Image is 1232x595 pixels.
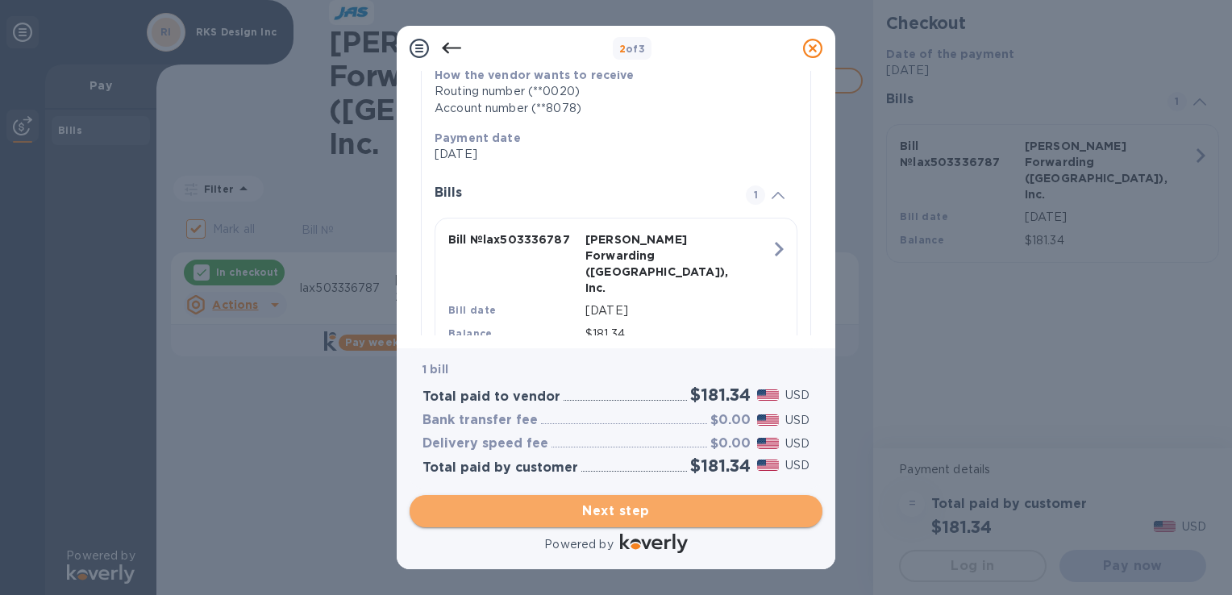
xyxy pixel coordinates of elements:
[710,413,751,428] h3: $0.00
[435,185,726,201] h3: Bills
[785,457,810,474] p: USD
[619,43,646,55] b: of 3
[757,460,779,471] img: USD
[757,438,779,449] img: USD
[435,218,797,356] button: Bill №lax503336787[PERSON_NAME] Forwarding ([GEOGRAPHIC_DATA]), Inc.Bill date[DATE]Balance$181.34
[422,501,810,521] span: Next step
[585,231,716,296] p: [PERSON_NAME] Forwarding ([GEOGRAPHIC_DATA]), Inc.
[710,436,751,451] h3: $0.00
[619,43,626,55] span: 2
[690,456,751,476] h2: $181.34
[435,83,785,100] div: Routing number (**0020)
[448,327,493,339] b: Balance
[422,460,578,476] h3: Total paid by customer
[435,131,521,144] b: Payment date
[435,146,785,163] p: [DATE]
[585,302,771,319] p: [DATE]
[785,435,810,452] p: USD
[422,363,448,376] b: 1 bill
[422,413,538,428] h3: Bank transfer fee
[785,387,810,404] p: USD
[746,185,765,205] span: 1
[422,389,560,405] h3: Total paid to vendor
[422,436,548,451] h3: Delivery speed fee
[410,495,822,527] button: Next step
[448,304,497,316] b: Bill date
[757,389,779,401] img: USD
[435,100,785,117] div: Account number (**8078)
[620,534,688,553] img: Logo
[544,536,613,553] p: Powered by
[585,326,771,343] p: $181.34
[690,385,751,405] h2: $181.34
[757,414,779,426] img: USD
[785,412,810,429] p: USD
[448,231,579,248] p: Bill № lax503336787
[435,69,635,81] b: How the vendor wants to receive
